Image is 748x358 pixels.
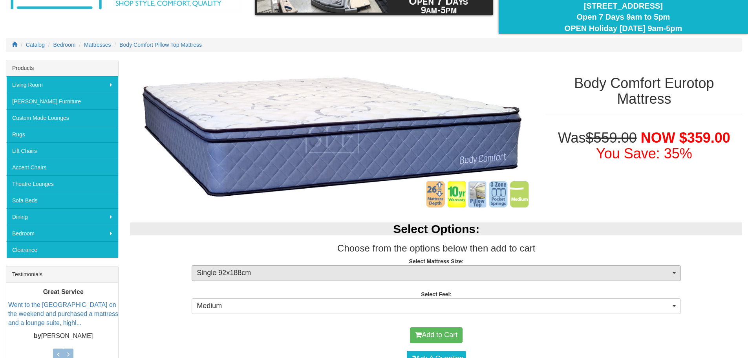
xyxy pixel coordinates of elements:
[6,241,118,258] a: Clearance
[6,192,118,208] a: Sofa Beds
[586,130,637,146] del: $559.00
[6,266,118,283] div: Testimonials
[26,42,45,48] a: Catalog
[130,243,742,253] h3: Choose from the options below then add to cart
[6,142,118,159] a: Lift Chairs
[6,60,118,76] div: Products
[8,301,118,326] a: Went to the [GEOGRAPHIC_DATA] on the weekend and purchased a mattress and a lounge suite, highl...
[641,130,730,146] span: NOW $359.00
[197,268,671,278] span: Single 92x188cm
[34,332,41,339] b: by
[6,175,118,192] a: Theatre Lounges
[393,222,479,235] b: Select Options:
[6,208,118,225] a: Dining
[84,42,111,48] a: Mattresses
[6,225,118,241] a: Bedroom
[6,109,118,126] a: Custom Made Lounges
[8,332,118,341] p: [PERSON_NAME]
[409,258,464,264] strong: Select Mattress Size:
[43,288,84,295] b: Great Service
[6,76,118,93] a: Living Room
[192,265,681,281] button: Single 92x188cm
[546,130,742,161] h1: Was
[546,75,742,106] h1: Body Comfort Eurotop Mattress
[421,291,452,297] strong: Select Feel:
[192,298,681,314] button: Medium
[6,126,118,142] a: Rugs
[119,42,202,48] a: Body Comfort Pillow Top Mattress
[6,93,118,109] a: [PERSON_NAME] Furniture
[410,327,463,343] button: Add to Cart
[596,145,692,162] font: You Save: 35%
[6,159,118,175] a: Accent Chairs
[197,301,671,311] span: Medium
[53,42,76,48] a: Bedroom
